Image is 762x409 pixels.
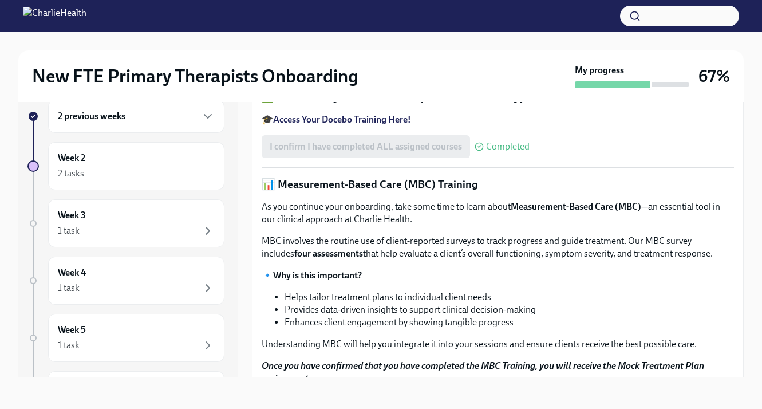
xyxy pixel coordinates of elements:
[262,177,734,192] p: 📊 Measurement-Based Care (MBC) Training
[23,7,86,25] img: CharlieHealth
[262,235,734,260] p: MBC involves the routine use of client-reported surveys to track progress and guide treatment. Ou...
[58,266,86,279] h6: Week 4
[27,142,224,190] a: Week 22 tasks
[273,92,582,103] strong: All Docebo assignments must be completed before scheduling your check-out.
[58,209,86,222] h6: Week 3
[58,110,125,123] h6: 2 previous weeks
[27,314,224,362] a: Week 51 task
[262,200,734,226] p: As you continue your onboarding, take some time to learn about —an essential tool in our clinical...
[294,248,363,259] strong: four assessments
[262,113,734,126] p: 🎓
[285,304,734,316] li: Provides data-driven insights to support clinical decision-making
[262,269,734,282] p: 🔹
[48,100,224,133] div: 2 previous weeks
[58,167,84,180] div: 2 tasks
[58,339,80,352] div: 1 task
[486,142,530,151] span: Completed
[58,282,80,294] div: 1 task
[262,360,704,384] strong: Once you have confirmed that you have completed the MBC Training, you will receive the Mock Treat...
[698,66,730,86] h3: 67%
[285,291,734,304] li: Helps tailor treatment plans to individual client needs
[285,316,734,329] li: Enhances client engagement by showing tangible progress
[58,225,80,237] div: 1 task
[58,152,85,164] h6: Week 2
[27,199,224,247] a: Week 31 task
[32,65,358,88] h2: New FTE Primary Therapists Onboarding
[575,64,624,77] strong: My progress
[262,338,734,351] p: Understanding MBC will help you integrate it into your sessions and ensure clients receive the be...
[27,257,224,305] a: Week 41 task
[273,114,411,125] a: Access Your Docebo Training Here!
[58,324,86,336] h6: Week 5
[511,201,641,212] strong: Measurement-Based Care (MBC)
[273,270,362,281] strong: Why is this important?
